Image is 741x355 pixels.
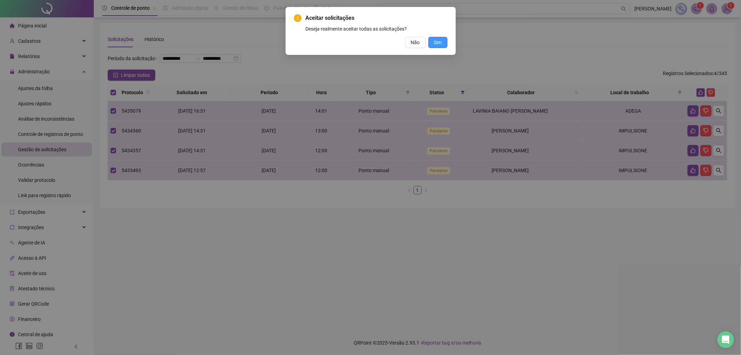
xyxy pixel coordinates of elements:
[405,37,426,48] button: Não
[294,14,302,22] span: exclamation-circle
[306,14,447,22] span: Aceitar solicitações
[306,25,447,33] div: Deseja realmente aceitar todas as solicitações?
[434,39,442,46] span: Sim
[428,37,447,48] button: Sim
[717,331,734,348] div: Open Intercom Messenger
[411,39,420,46] span: Não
